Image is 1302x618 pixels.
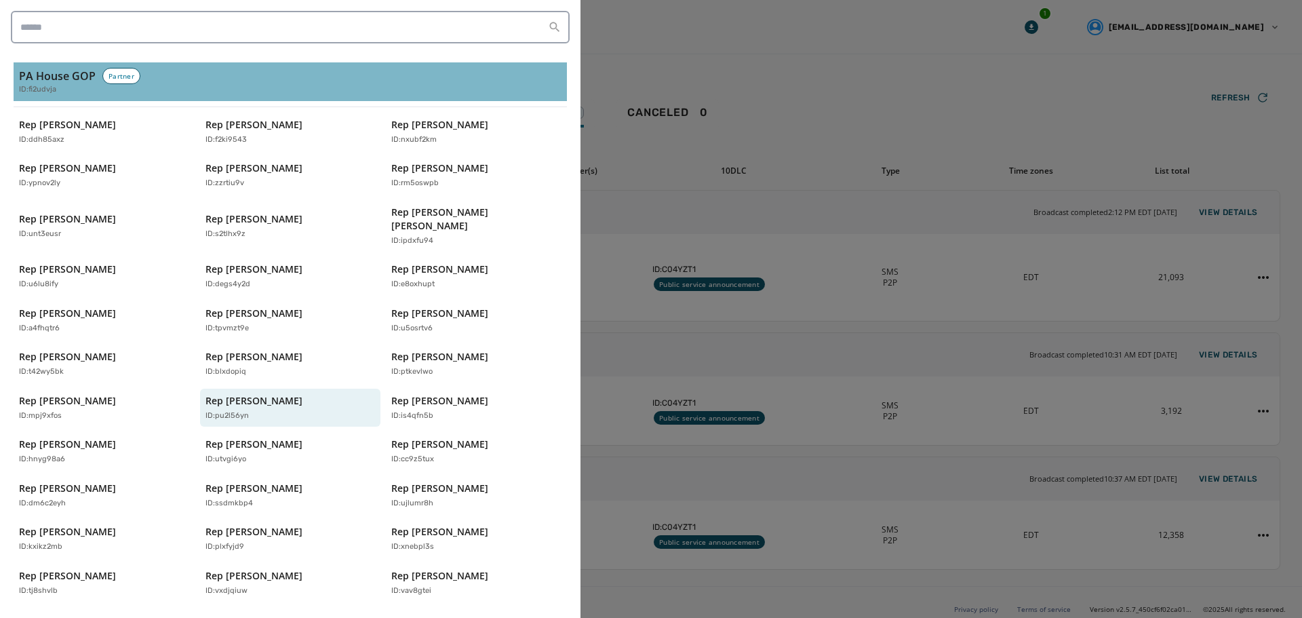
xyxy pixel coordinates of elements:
[19,84,56,96] span: ID: fi2udvja
[200,200,381,252] button: Rep [PERSON_NAME]ID:s2tlhx9z
[205,454,246,465] p: ID: utvgi6yo
[391,263,488,276] p: Rep [PERSON_NAME]
[205,263,302,276] p: Rep [PERSON_NAME]
[19,525,116,539] p: Rep [PERSON_NAME]
[200,345,381,383] button: Rep [PERSON_NAME]ID:blxdopiq
[205,525,302,539] p: Rep [PERSON_NAME]
[205,585,248,597] p: ID: vxdjqiuw
[386,200,567,252] button: Rep [PERSON_NAME] [PERSON_NAME]ID:ipdxfu94
[386,113,567,151] button: Rep [PERSON_NAME]ID:nxubf2km
[391,394,488,408] p: Rep [PERSON_NAME]
[205,118,302,132] p: Rep [PERSON_NAME]
[391,134,437,146] p: ID: nxubf2km
[14,62,567,101] button: PA House GOPPartnerID:fi2udvja
[14,345,195,383] button: Rep [PERSON_NAME]ID:t42wy5bk
[14,200,195,252] button: Rep [PERSON_NAME]ID:unt3eusr
[205,161,302,175] p: Rep [PERSON_NAME]
[14,257,195,296] button: Rep [PERSON_NAME]ID:u6lu8ify
[391,438,488,451] p: Rep [PERSON_NAME]
[205,482,302,495] p: Rep [PERSON_NAME]
[391,279,435,290] p: ID: e8oxhupt
[19,212,116,226] p: Rep [PERSON_NAME]
[19,263,116,276] p: Rep [PERSON_NAME]
[19,161,116,175] p: Rep [PERSON_NAME]
[19,366,64,378] p: ID: t42wy5bk
[386,301,567,340] button: Rep [PERSON_NAME]ID:u5osrtv6
[200,389,381,427] button: Rep [PERSON_NAME]ID:pu2l56yn
[391,410,433,422] p: ID: is4qfn5b
[205,438,302,451] p: Rep [PERSON_NAME]
[200,564,381,602] button: Rep [PERSON_NAME]ID:vxdjqiuw
[19,569,116,583] p: Rep [PERSON_NAME]
[205,394,302,408] p: Rep [PERSON_NAME]
[386,564,567,602] button: Rep [PERSON_NAME]ID:vav8gtei
[200,432,381,471] button: Rep [PERSON_NAME]ID:utvgi6yo
[14,113,195,151] button: Rep [PERSON_NAME]ID:ddh85axz
[19,498,66,509] p: ID: dm6c2eyh
[391,541,434,553] p: ID: xnebpl3s
[205,212,302,226] p: Rep [PERSON_NAME]
[391,161,488,175] p: Rep [PERSON_NAME]
[19,178,60,189] p: ID: ypnov2ly
[14,301,195,340] button: Rep [PERSON_NAME]ID:a4fhqtr6
[205,569,302,583] p: Rep [PERSON_NAME]
[391,178,439,189] p: ID: rm5oswpb
[14,432,195,471] button: Rep [PERSON_NAME]ID:hnyg98a6
[391,323,433,334] p: ID: u5osrtv6
[19,482,116,495] p: Rep [PERSON_NAME]
[14,389,195,427] button: Rep [PERSON_NAME]ID:mpj9xfos
[19,307,116,320] p: Rep [PERSON_NAME]
[386,257,567,296] button: Rep [PERSON_NAME]ID:e8oxhupt
[386,476,567,515] button: Rep [PERSON_NAME]ID:ujlumr8h
[391,206,548,233] p: Rep [PERSON_NAME] [PERSON_NAME]
[205,134,247,146] p: ID: f2ki9543
[14,564,195,602] button: Rep [PERSON_NAME]ID:tj8shvlb
[391,525,488,539] p: Rep [PERSON_NAME]
[14,156,195,195] button: Rep [PERSON_NAME]ID:ypnov2ly
[102,68,140,84] div: Partner
[19,118,116,132] p: Rep [PERSON_NAME]
[200,113,381,151] button: Rep [PERSON_NAME]ID:f2ki9543
[200,520,381,558] button: Rep [PERSON_NAME]ID:plxfyjd9
[200,156,381,195] button: Rep [PERSON_NAME]ID:zzrtiu9v
[205,410,249,422] p: ID: pu2l56yn
[19,541,62,553] p: ID: kxikz2mb
[205,307,302,320] p: Rep [PERSON_NAME]
[205,350,302,364] p: Rep [PERSON_NAME]
[19,438,116,451] p: Rep [PERSON_NAME]
[205,323,249,334] p: ID: tpvmzt9e
[205,366,246,378] p: ID: blxdopiq
[19,323,60,334] p: ID: a4fhqtr6
[200,476,381,515] button: Rep [PERSON_NAME]ID:ssdmkbp4
[19,229,61,240] p: ID: unt3eusr
[391,454,434,465] p: ID: cc9z5tux
[19,394,116,408] p: Rep [PERSON_NAME]
[391,498,433,509] p: ID: ujlumr8h
[391,585,431,597] p: ID: vav8gtei
[391,307,488,320] p: Rep [PERSON_NAME]
[19,134,64,146] p: ID: ddh85axz
[386,389,567,427] button: Rep [PERSON_NAME]ID:is4qfn5b
[200,301,381,340] button: Rep [PERSON_NAME]ID:tpvmzt9e
[19,410,62,422] p: ID: mpj9xfos
[200,257,381,296] button: Rep [PERSON_NAME]ID:degs4y2d
[391,235,433,247] p: ID: ipdxfu94
[391,350,488,364] p: Rep [PERSON_NAME]
[205,279,250,290] p: ID: degs4y2d
[19,68,96,84] h3: PA House GOP
[19,350,116,364] p: Rep [PERSON_NAME]
[386,156,567,195] button: Rep [PERSON_NAME]ID:rm5oswpb
[386,520,567,558] button: Rep [PERSON_NAME]ID:xnebpl3s
[391,482,488,495] p: Rep [PERSON_NAME]
[14,520,195,558] button: Rep [PERSON_NAME]ID:kxikz2mb
[19,279,58,290] p: ID: u6lu8ify
[19,454,65,465] p: ID: hnyg98a6
[391,366,433,378] p: ID: ptkevlwo
[205,541,244,553] p: ID: plxfyjd9
[386,432,567,471] button: Rep [PERSON_NAME]ID:cc9z5tux
[205,498,253,509] p: ID: ssdmkbp4
[205,178,244,189] p: ID: zzrtiu9v
[386,345,567,383] button: Rep [PERSON_NAME]ID:ptkevlwo
[205,229,245,240] p: ID: s2tlhx9z
[391,118,488,132] p: Rep [PERSON_NAME]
